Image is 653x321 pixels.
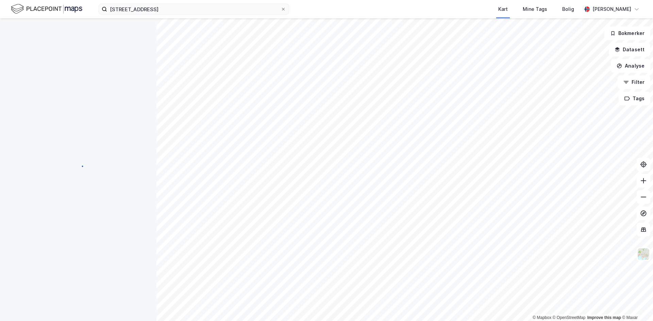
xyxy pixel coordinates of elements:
a: OpenStreetMap [553,315,586,320]
a: Mapbox [533,315,551,320]
img: Z [637,248,650,261]
img: logo.f888ab2527a4732fd821a326f86c7f29.svg [11,3,82,15]
button: Tags [619,92,650,105]
button: Filter [618,75,650,89]
button: Bokmerker [604,26,650,40]
iframe: Chat Widget [619,288,653,321]
a: Improve this map [587,315,621,320]
div: Kart [498,5,508,13]
img: spinner.a6d8c91a73a9ac5275cf975e30b51cfb.svg [73,160,84,171]
input: Søk på adresse, matrikkel, gårdeiere, leietakere eller personer [107,4,281,14]
div: Mine Tags [523,5,547,13]
div: Bolig [562,5,574,13]
button: Datasett [609,43,650,56]
button: Analyse [611,59,650,73]
div: [PERSON_NAME] [592,5,631,13]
